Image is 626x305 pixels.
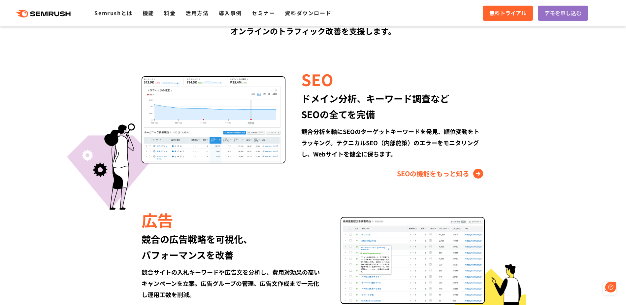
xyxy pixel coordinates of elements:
a: 資料ダウンロード [285,9,331,17]
div: SEO [301,68,484,90]
span: 無料トライアル [489,9,526,17]
span: デモを申し込む [544,9,581,17]
iframe: Help widget launcher [567,279,619,298]
div: 競合サイトの入札キーワードや広告文を分析し、費用対効果の高いキャンペーンを立案。広告グループの管理、広告文作成まで一元化し運用工数を削減。 [142,266,325,300]
a: 導入事例 [219,9,242,17]
a: デモを申し込む [538,6,588,21]
a: Semrushとは [94,9,132,17]
div: 競合分析を軸にSEOのターゲットキーワードを発見、順位変動をトラッキング。テクニカルSEO（内部施策）のエラーをモニタリングし、Webサイトを健全に保ちます。 [301,126,484,159]
a: SEOの機能をもっと知る [397,168,485,179]
div: 広告 [142,209,325,231]
div: 競合の広告戦略を可視化、 パフォーマンスを改善 [142,231,325,263]
a: 機能 [143,9,154,17]
a: セミナー [252,9,275,17]
div: ドメイン分析、キーワード調査など SEOの全てを完備 [301,90,484,122]
a: 料金 [164,9,176,17]
a: 活用方法 [185,9,209,17]
a: 無料トライアル [483,6,533,21]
